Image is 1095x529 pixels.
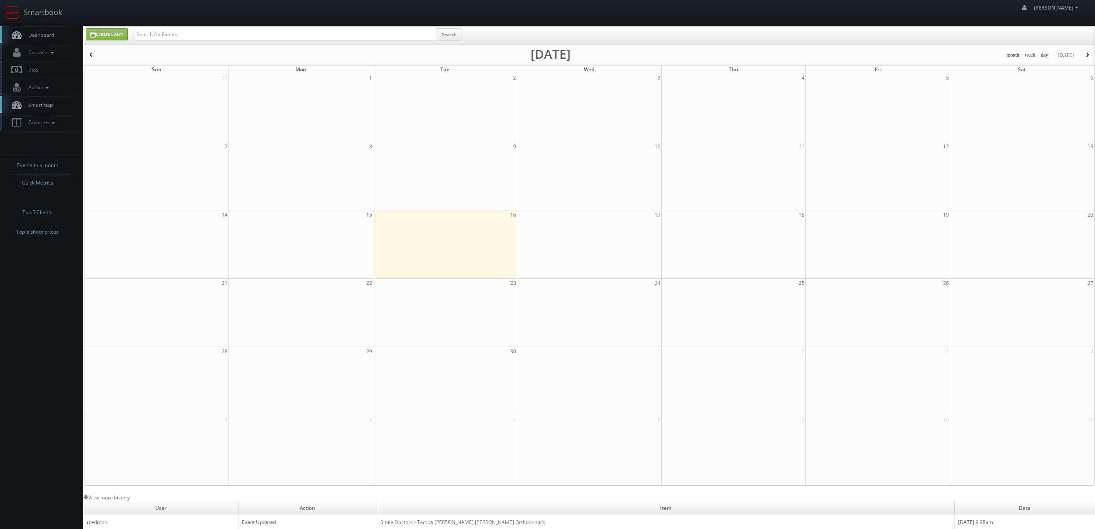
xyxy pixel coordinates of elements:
span: 21 [221,279,228,287]
span: 9 [512,142,517,151]
span: 27 [1087,279,1094,287]
span: 13 [1087,142,1094,151]
span: 22 [365,279,373,287]
span: 11 [1087,415,1094,424]
span: 3 [657,73,661,82]
span: Bids [24,66,38,73]
td: User [84,501,238,515]
a: Smile Doctors - Tampa [PERSON_NAME] [PERSON_NAME] Orthodontics [380,519,545,526]
span: Admin [24,84,51,91]
h2: [DATE] [531,50,571,58]
button: day [1038,50,1051,60]
span: 18 [798,210,805,219]
button: Search [437,28,462,41]
td: Date [954,501,1095,515]
span: 7 [512,415,517,424]
span: 29 [365,347,373,356]
a: Create Event [86,28,128,40]
span: 14 [221,210,228,219]
span: 15 [365,210,373,219]
span: 6 [368,415,373,424]
span: Top 5 Clients [22,208,52,217]
span: 3 [945,347,950,356]
span: Dashboard [24,31,54,38]
span: 23 [509,279,517,287]
span: Contacts [24,49,56,56]
span: 8 [368,142,373,151]
span: 19 [942,210,950,219]
span: 30 [509,347,517,356]
span: 20 [1087,210,1094,219]
span: 10 [942,415,950,424]
span: 31 [221,73,228,82]
span: 7 [224,142,228,151]
span: 2 [512,73,517,82]
span: Top 5 shoot prices [16,228,59,236]
td: Item [377,501,954,515]
span: 10 [654,142,661,151]
span: 12 [942,142,950,151]
span: 28 [221,347,228,356]
span: Events this month [17,161,58,170]
span: Wed [584,66,594,73]
span: 8 [657,415,661,424]
span: Favorites [24,119,57,126]
button: week [1022,50,1038,60]
img: smartbook-logo.png [6,6,20,20]
button: month [1003,50,1022,60]
span: Mon [295,66,306,73]
span: Sat [1018,66,1026,73]
button: [DATE] [1055,50,1077,60]
span: 25 [798,279,805,287]
span: Smartmap [24,101,53,108]
span: 5 [945,73,950,82]
span: [PERSON_NAME] [1034,4,1081,11]
span: 1 [368,73,373,82]
span: 16 [509,210,517,219]
span: Thu [729,66,738,73]
span: 1 [657,347,661,356]
span: 4 [801,73,805,82]
span: 9 [801,415,805,424]
a: View more history [84,494,130,501]
span: 6 [1090,73,1094,82]
span: 11 [798,142,805,151]
span: Tue [440,66,449,73]
span: 4 [1090,347,1094,356]
span: Fri [875,66,881,73]
span: Sun [152,66,161,73]
span: 26 [942,279,950,287]
td: Action [238,501,377,515]
span: 24 [654,279,661,287]
span: 2 [801,347,805,356]
span: 17 [654,210,661,219]
span: 5 [224,415,228,424]
input: Search for Events [134,29,437,40]
span: Quick Metrics [22,179,53,187]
